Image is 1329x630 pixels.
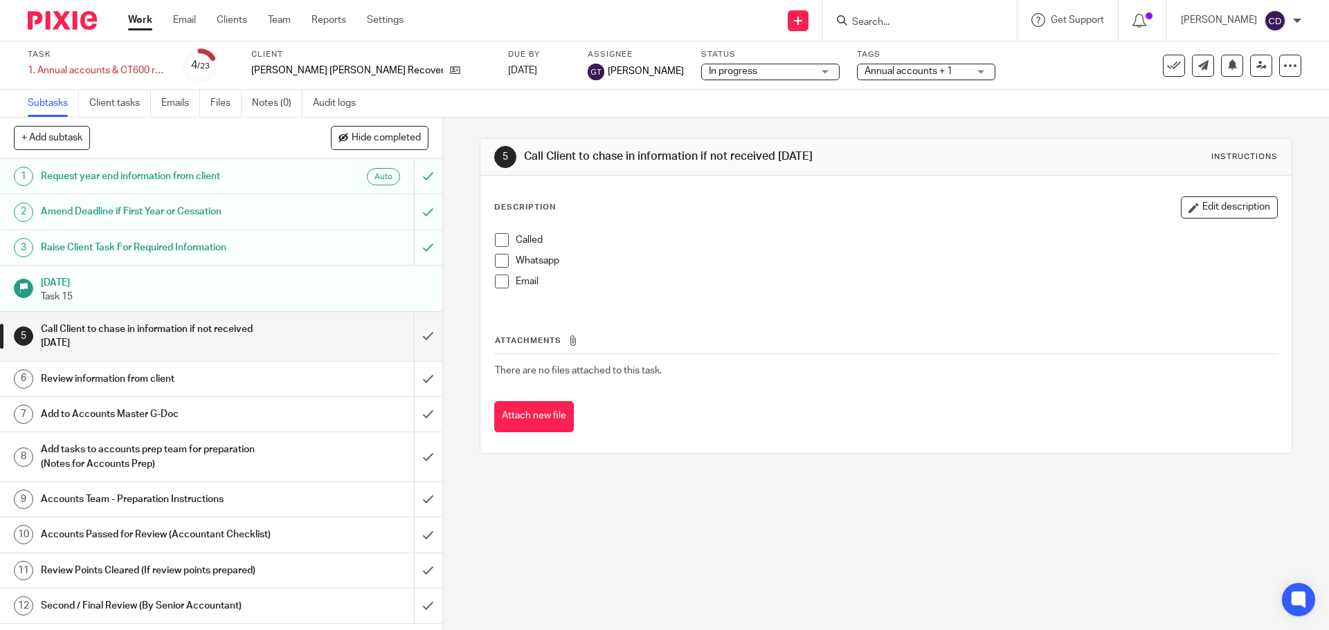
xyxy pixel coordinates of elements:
[28,64,166,77] div: 1. Annual accounts &amp; CT600 return
[494,146,516,168] div: 5
[588,49,684,60] label: Assignee
[28,64,166,77] div: 1. Annual accounts & CT600 return
[1264,10,1286,32] img: svg%3E
[508,66,537,75] span: [DATE]
[41,166,280,187] h1: Request year end information from client
[251,64,443,77] p: [PERSON_NAME] [PERSON_NAME] Recoveries Ltd
[313,90,366,117] a: Audit logs
[14,126,90,149] button: + Add subtask
[41,237,280,258] h1: Raise Client Task For Required Information
[41,369,280,389] h1: Review information from client
[28,11,97,30] img: Pixie
[41,560,280,581] h1: Review Points Cleared (If review points prepared)
[14,167,33,186] div: 1
[14,203,33,222] div: 2
[210,90,242,117] a: Files
[173,13,196,27] a: Email
[367,168,400,185] div: Auto
[14,326,33,346] div: 5
[14,405,33,424] div: 7
[851,17,975,29] input: Search
[14,596,33,615] div: 12
[311,13,346,27] a: Reports
[1181,196,1278,219] button: Edit description
[516,254,1276,268] p: Whatsapp
[508,49,570,60] label: Due by
[495,337,561,344] span: Attachments
[41,524,280,545] h1: Accounts Passed for Review (Accountant Checklist)
[865,66,952,76] span: Annual accounts + 1
[495,366,662,376] span: There are no files attached to this task.
[128,13,152,27] a: Work
[516,233,1276,247] p: Called
[89,90,151,117] a: Client tasks
[41,319,280,354] h1: Call Client to chase in information if not received [DATE]
[28,49,166,60] label: Task
[41,489,280,510] h1: Accounts Team - Preparation Instructions
[1211,151,1278,163] div: Instructions
[41,595,280,616] h1: Second / Final Review (By Senior Accountant)
[41,290,428,304] p: Task 15
[41,272,428,290] h1: [DATE]
[1051,15,1104,25] span: Get Support
[524,149,916,164] h1: Call Client to chase in information if not received [DATE]
[41,439,280,474] h1: Add tasks to accounts prep team for preparation (Notes for Accounts Prep)
[367,13,404,27] a: Settings
[14,238,33,257] div: 3
[41,201,280,222] h1: Amend Deadline if First Year or Cessation
[516,275,1276,288] p: Email
[494,202,556,213] p: Description
[14,369,33,389] div: 6
[588,64,604,80] img: svg%3E
[28,90,79,117] a: Subtasks
[857,49,995,60] label: Tags
[161,90,200,117] a: Emails
[14,447,33,467] div: 8
[41,404,280,425] h1: Add to Accounts Master G-Doc
[494,401,574,432] button: Attach new file
[252,90,302,117] a: Notes (0)
[14,561,33,580] div: 11
[251,49,491,60] label: Client
[197,62,210,70] small: /23
[14,525,33,544] div: 10
[352,133,421,144] span: Hide completed
[1181,13,1257,27] p: [PERSON_NAME]
[331,126,428,149] button: Hide completed
[608,64,684,78] span: [PERSON_NAME]
[701,49,840,60] label: Status
[191,57,210,73] div: 4
[217,13,247,27] a: Clients
[709,66,757,76] span: In progress
[14,490,33,509] div: 9
[268,13,291,27] a: Team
